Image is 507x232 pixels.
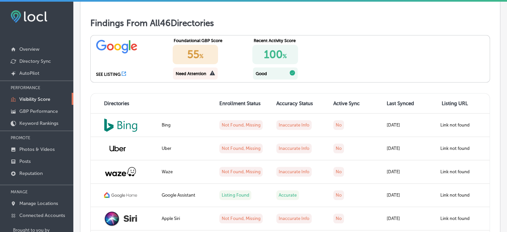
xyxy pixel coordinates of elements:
[19,96,50,102] p: Visibility Score
[19,108,58,114] p: GBP Performance
[383,113,436,137] td: [DATE]
[333,214,344,223] label: No
[440,169,470,174] label: Link not found
[19,159,31,164] p: Posts
[276,214,312,223] label: Inaccurate Info
[276,167,312,177] label: Inaccurate Info
[104,211,137,226] img: Siri-logo.png
[162,123,212,128] div: Bing
[173,45,218,64] div: 55
[215,93,272,113] th: Enrollment Status
[219,120,263,130] label: Not Found, Missing
[252,45,298,64] div: 100
[436,93,490,113] th: Listing URL
[276,120,312,130] label: Inaccurate Info
[272,93,329,113] th: Accuracy Status
[162,216,212,221] div: Apple Siri
[19,58,51,64] p: Directory Sync
[276,144,312,153] label: Inaccurate Info
[19,213,65,218] p: Connected Accounts
[162,169,212,174] div: Waze
[104,118,137,132] img: bing_Jjgns0f.png
[383,207,436,230] td: [DATE]
[219,167,263,177] label: Not Found, Missing
[104,140,131,157] img: uber.png
[19,46,39,52] p: Overview
[440,216,470,221] label: Link not found
[383,160,436,184] td: [DATE]
[219,144,263,153] label: Not Found, Missing
[219,190,251,200] label: Listing Found
[96,38,138,54] img: google.png
[383,93,436,113] th: Last Synced
[176,71,206,76] div: Need Attention
[383,184,436,207] td: [DATE]
[104,166,137,177] img: waze.png
[96,72,121,77] div: SEE LISTING
[440,146,470,151] label: Link not found
[440,193,470,198] label: Link not found
[90,18,490,28] h1: Findings From All 46 Directories
[19,147,55,152] p: Photos & Videos
[19,70,39,76] p: AutoPilot
[440,123,470,128] label: Link not found
[19,201,58,206] p: Manage Locations
[104,192,137,199] img: google-home.png
[329,93,383,113] th: Active Sync
[383,137,436,160] td: [DATE]
[19,121,58,126] p: Keyword Rankings
[162,146,212,151] div: Uber
[333,190,344,200] label: No
[219,214,263,223] label: Not Found, Missing
[282,53,286,59] span: %
[11,10,47,23] img: fda3e92497d09a02dc62c9cd864e3231.png
[254,38,319,43] div: Recent Activity Score
[333,144,344,153] label: No
[333,167,344,177] label: No
[91,93,158,113] th: Directories
[256,71,267,76] div: Good
[276,190,299,200] label: Accurate
[199,53,203,59] span: %
[174,38,239,43] div: Foundational GBP Score
[333,120,344,130] label: No
[19,171,43,176] p: Reputation
[162,193,212,198] div: Google Assistant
